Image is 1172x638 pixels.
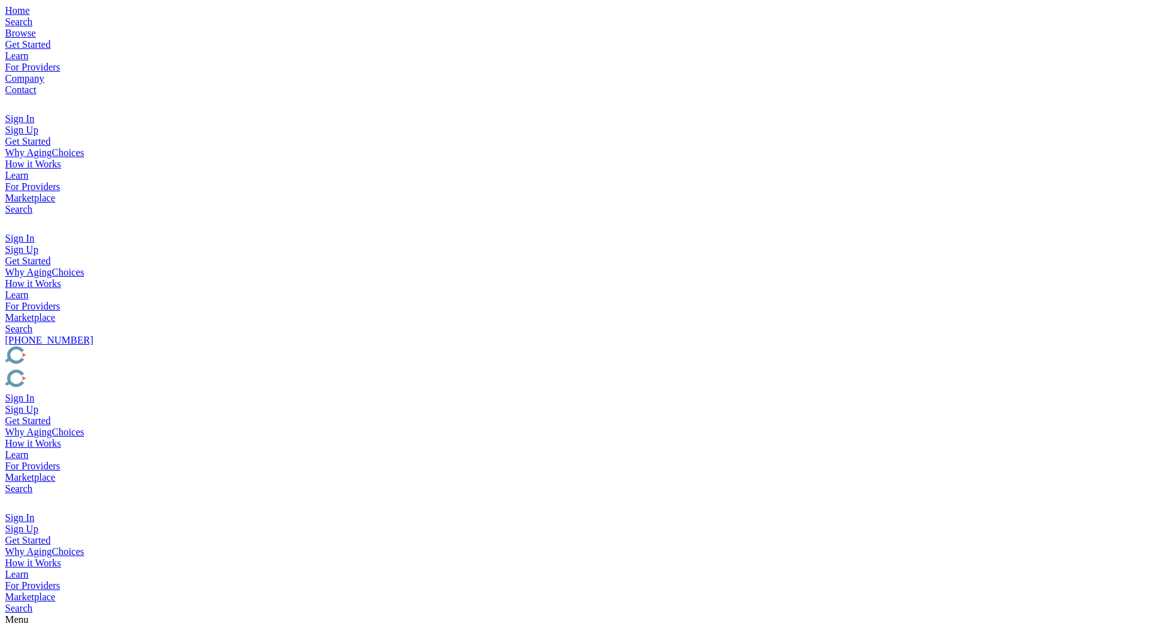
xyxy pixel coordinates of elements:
[5,512,1167,523] div: Sign In
[5,16,1167,28] div: Popover trigger
[5,603,1167,614] div: Search
[5,244,1167,255] div: Sign Up
[5,580,1167,591] div: For Providers
[5,113,1167,125] div: Sign In
[5,16,33,27] a: Search
[5,312,1167,323] div: Marketplace
[5,267,1167,278] div: Why AgingChoices
[5,404,1167,415] div: Sign Up
[5,495,1167,512] div: Popover trigger
[5,449,1167,461] div: Learn
[5,415,1167,427] div: Get Started
[5,557,1167,569] div: How it Works
[5,323,1167,335] div: Search
[5,346,144,367] img: AgingChoices
[5,301,1167,312] div: For Providers
[5,233,1167,244] div: Sign In
[5,96,20,111] img: search-icon.svg
[5,483,1167,495] div: Search
[5,5,30,16] a: Home
[5,369,144,390] img: Choice!
[5,438,1167,449] div: How it Works
[5,461,1167,472] div: For Providers
[5,204,1167,215] div: Search
[5,62,60,72] a: For Providers
[5,569,1167,580] div: Learn
[5,147,1167,159] div: Why AgingChoices
[5,50,28,61] a: Learn
[5,193,1167,204] div: Marketplace
[5,215,20,230] img: user-icon.svg
[5,73,44,84] a: Company
[5,181,1167,193] div: For Providers
[5,535,1167,546] div: Get Started
[5,39,50,50] a: Get Started
[5,159,1167,170] div: How it Works
[5,84,36,95] a: Contact
[5,472,1167,483] div: Marketplace
[5,255,1167,267] div: Get Started
[5,289,1167,301] div: Learn
[5,278,1167,289] div: How it Works
[5,523,1167,535] div: Sign Up
[5,614,1167,625] div: Menu
[5,125,1167,136] div: Sign Up
[5,427,1167,438] div: Why AgingChoices
[5,28,36,38] a: Browse
[5,215,1167,233] div: Popover trigger
[5,495,20,510] img: user-icon.svg
[5,546,1167,557] div: Why AgingChoices
[5,591,1167,603] div: Marketplace
[5,136,1167,147] div: Get Started
[5,393,1167,404] div: Sign In
[5,335,93,345] a: [PHONE_NUMBER]
[5,170,1167,181] div: Learn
